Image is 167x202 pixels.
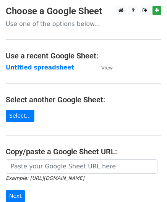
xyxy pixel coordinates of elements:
small: Example: [URL][DOMAIN_NAME] [6,175,84,181]
h3: Choose a Google Sheet [6,6,161,17]
p: Use one of the options below... [6,20,161,28]
a: Untitled spreadsheet [6,64,74,71]
h4: Copy/paste a Google Sheet URL: [6,147,161,156]
input: Paste your Google Sheet URL here [6,159,157,174]
input: Next [6,190,25,202]
h4: Select another Google Sheet: [6,95,161,104]
h4: Use a recent Google Sheet: [6,51,161,60]
a: View [94,64,113,71]
a: Select... [6,110,34,122]
small: View [101,65,113,71]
